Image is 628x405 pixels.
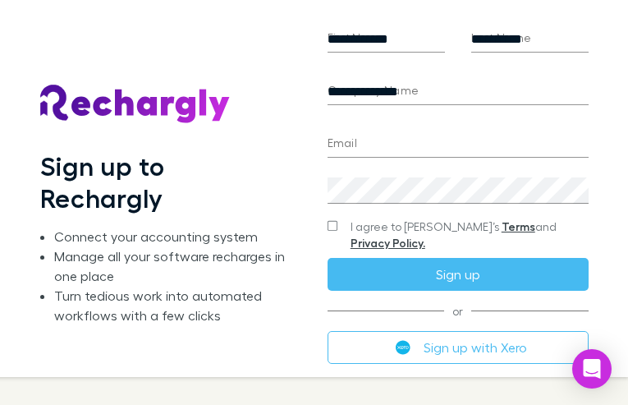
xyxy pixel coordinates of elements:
[351,236,425,250] a: Privacy Policy.
[54,286,294,325] li: Turn tedious work into automated workflows with a few clicks
[396,340,410,355] img: Xero's logo
[502,219,535,233] a: Terms
[351,219,589,251] span: I agree to [PERSON_NAME]’s and
[54,227,294,246] li: Connect your accounting system
[328,331,589,364] button: Sign up with Xero
[54,246,294,286] li: Manage all your software recharges in one place
[40,85,231,124] img: Rechargly's Logo
[572,349,612,389] div: Open Intercom Messenger
[40,150,295,214] h1: Sign up to Rechargly
[328,311,589,311] span: or
[328,258,589,291] button: Sign up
